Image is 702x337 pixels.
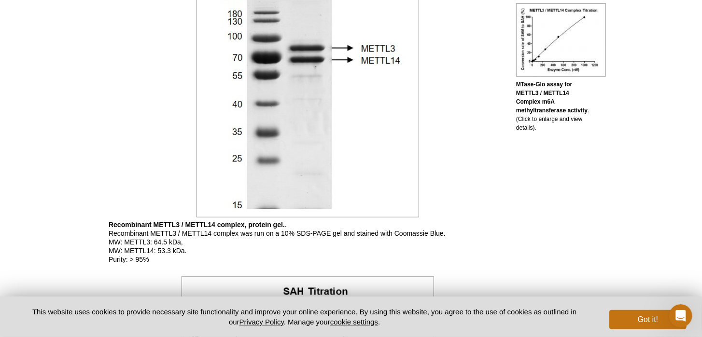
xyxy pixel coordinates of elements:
[109,220,506,264] p: . Recombinant METTL3 / METTL14 complex was run on a 10% SDS-PAGE gel and stained with Coomassie B...
[516,80,593,132] p: . (Click to enlarge and view details).
[516,81,588,114] b: MTase-Glo assay for METTL3 / METTL14 Complex m6A methyltransferase activity
[109,221,285,229] b: Recombinant METTL3 / METTL14 complex, protein gel.
[609,310,687,329] button: Got it!
[669,304,692,327] iframe: Intercom live chat
[15,307,593,327] p: This website uses cookies to provide necessary site functionality and improve your online experie...
[516,3,606,77] img: MTase-Glo assay for METTL3 / METTL14 Complex m6A methyltransferase activity
[330,318,378,326] button: cookie settings
[239,318,284,326] a: Privacy Policy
